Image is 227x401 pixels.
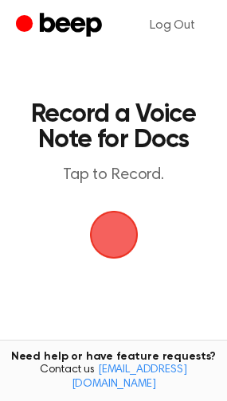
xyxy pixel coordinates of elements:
[29,165,198,185] p: Tap to Record.
[10,364,217,391] span: Contact us
[16,10,106,41] a: Beep
[29,102,198,153] h1: Record a Voice Note for Docs
[72,364,187,390] a: [EMAIL_ADDRESS][DOMAIN_NAME]
[90,211,138,259] button: Beep Logo
[134,6,211,45] a: Log Out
